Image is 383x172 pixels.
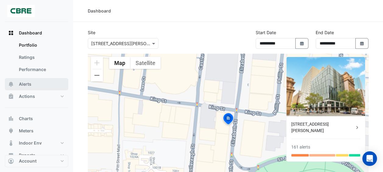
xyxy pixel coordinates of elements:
app-icon: Actions [8,93,14,99]
fa-icon: Select Date [359,41,365,46]
a: Portfolio [14,39,68,51]
button: Reports [5,149,68,161]
button: Show satellite imagery [130,57,161,69]
a: Ratings [14,51,68,63]
span: Account [19,158,37,164]
img: site-pin-selected.svg [222,112,235,127]
button: Indoor Env [5,137,68,149]
label: End Date [316,29,334,36]
button: Charts [5,113,68,125]
div: Dashboard [88,8,111,14]
span: Dashboard [19,30,42,36]
button: Actions [5,90,68,102]
a: Performance [14,63,68,76]
span: Indoor Env [19,140,42,146]
div: Open Intercom Messenger [362,151,377,166]
app-icon: Alerts [8,81,14,87]
button: Zoom in [91,57,103,69]
span: Alerts [19,81,31,87]
span: Actions [19,93,35,99]
fa-icon: Select Date [299,41,305,46]
span: Meters [19,128,34,134]
img: Company Logo [7,5,35,17]
div: 161 alerts [291,144,310,150]
app-icon: Indoor Env [8,140,14,146]
app-icon: Reports [8,152,14,158]
app-icon: Meters [8,128,14,134]
button: Dashboard [5,27,68,39]
button: Alerts [5,78,68,90]
div: Dashboard [5,39,68,78]
app-icon: Charts [8,116,14,122]
span: Charts [19,116,33,122]
button: Zoom out [91,69,103,81]
button: Account [5,155,68,167]
div: [STREET_ADDRESS][PERSON_NAME] [291,121,354,134]
label: Site [88,29,95,36]
button: Show street map [109,57,130,69]
button: Meters [5,125,68,137]
app-icon: Dashboard [8,30,14,36]
span: Reports [19,152,35,158]
img: 99 Elizabeth St [286,57,365,116]
label: Start Date [256,29,276,36]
